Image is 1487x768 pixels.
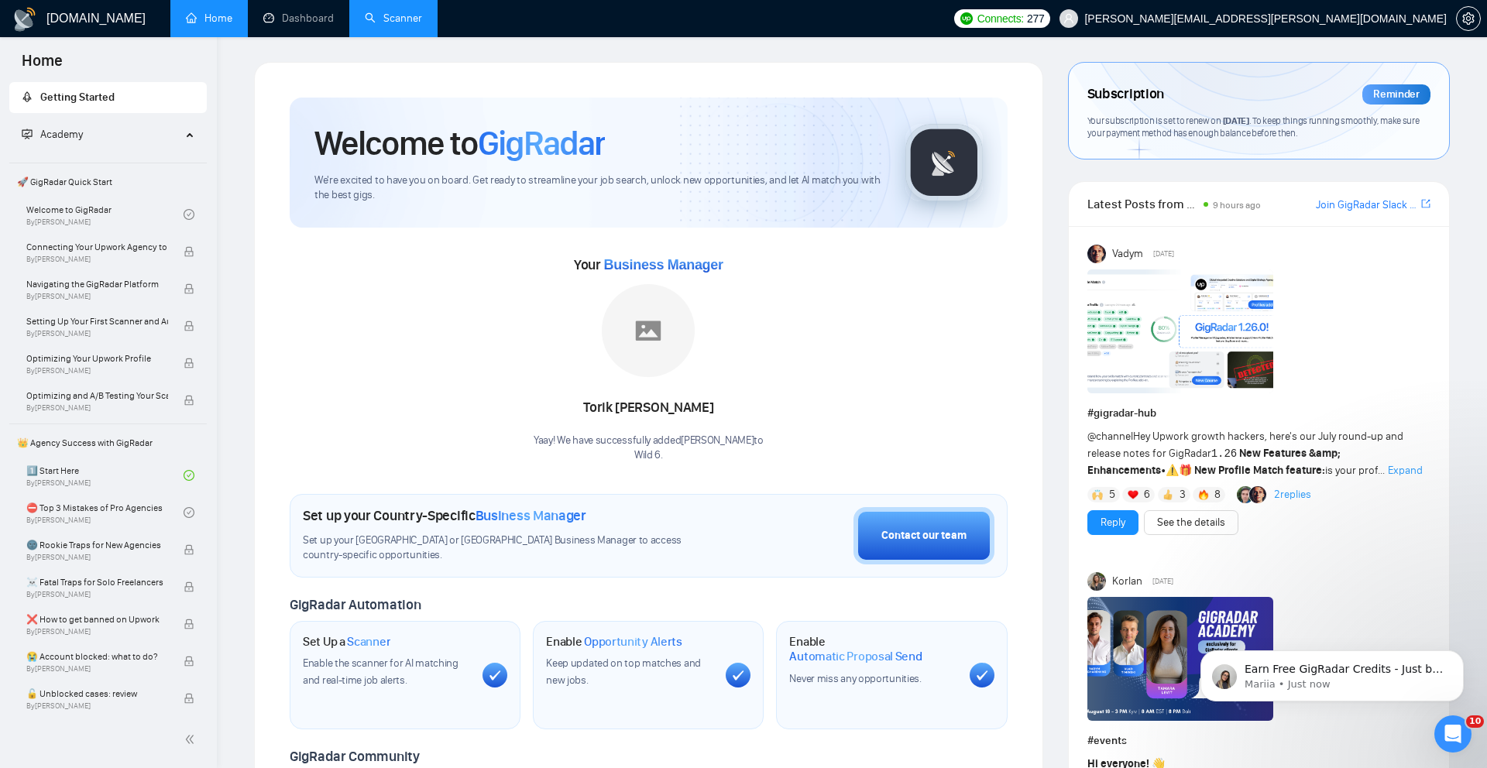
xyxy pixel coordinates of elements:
[977,10,1024,27] span: Connects:
[26,649,168,664] span: 😭 Account blocked: what to do?
[26,495,184,530] a: ⛔ Top 3 Mistakes of Pro AgenciesBy[PERSON_NAME]
[1087,510,1138,535] button: Reply
[1087,732,1430,749] h1: # events
[184,283,194,294] span: lock
[26,314,168,329] span: Setting Up Your First Scanner and Auto-Bidder
[184,395,194,406] span: lock
[1166,464,1179,477] span: ⚠️
[853,507,994,564] button: Contact our team
[603,257,723,273] span: Business Manager
[789,649,922,664] span: Automatic Proposal Send
[184,544,194,555] span: lock
[546,634,682,650] h1: Enable
[1087,245,1106,263] img: Vadym
[26,403,168,413] span: By [PERSON_NAME]
[1456,12,1481,25] a: setting
[534,395,764,421] div: Torik [PERSON_NAME]
[40,128,83,141] span: Academy
[1211,447,1238,460] code: 1.26
[184,507,194,518] span: check-circle
[1087,81,1164,108] span: Subscription
[1223,115,1249,126] span: [DATE]
[26,627,168,636] span: By [PERSON_NAME]
[1092,489,1103,500] img: 🙌
[303,634,390,650] h1: Set Up a
[1063,13,1074,24] span: user
[290,748,420,765] span: GigRadar Community
[1112,573,1142,590] span: Korlan
[26,366,168,375] span: By [PERSON_NAME]
[1087,194,1200,214] span: Latest Posts from the GigRadar Community
[26,458,184,492] a: 1️⃣ Start HereBy[PERSON_NAME]
[11,166,205,197] span: 🚀 GigRadar Quick Start
[26,701,168,711] span: By [PERSON_NAME]
[1087,430,1403,477] span: Hey Upwork growth hackers, here's our July round-up and release notes for GigRadar • is your prof...
[1112,245,1143,262] span: Vadym
[1087,447,1341,477] strong: New Features &amp; Enhancements
[184,656,194,667] span: lock
[1144,510,1238,535] button: See the details
[26,255,168,264] span: By [PERSON_NAME]
[1101,514,1125,531] a: Reply
[184,693,194,704] span: lock
[263,12,334,25] a: dashboardDashboard
[1179,464,1192,477] span: 🎁
[1109,487,1115,502] span: 5
[602,284,695,377] img: placeholder.png
[1213,200,1261,211] span: 9 hours ago
[303,657,458,687] span: Enable the scanner for AI matching and real-time job alerts.
[184,619,194,629] span: lock
[40,91,115,104] span: Getting Started
[478,122,605,164] span: GigRadar
[476,507,586,524] span: Business Manager
[1087,572,1106,591] img: Korlan
[1153,247,1174,261] span: [DATE]
[26,664,168,674] span: By [PERSON_NAME]
[1456,6,1481,31] button: setting
[1274,487,1311,502] a: 2replies
[1087,430,1133,443] span: @channel
[1457,12,1480,25] span: setting
[26,276,168,292] span: Navigating the GigRadar Platform
[184,732,200,747] span: double-left
[184,209,194,220] span: check-circle
[1087,405,1430,422] h1: # gigradar-hub
[26,574,168,590] span: ☠️ Fatal Traps for Solo Freelancers
[1316,197,1418,214] a: Join GigRadar Slack Community
[789,634,956,664] h1: Enable
[186,12,232,25] a: homeHome
[314,173,881,203] span: We're excited to have you on board. Get ready to streamline your job search, unlock new opportuni...
[534,448,764,463] p: Wild 6 .
[789,672,921,685] span: Never miss any opportunities.
[1237,486,1254,503] img: Alex B
[1152,574,1173,588] span: [DATE]
[26,239,168,255] span: Connecting Your Upwork Agency to GigRadar
[960,12,973,25] img: upwork-logo.png
[365,12,422,25] a: searchScanner
[184,470,194,481] span: check-circle
[1162,489,1173,500] img: 👍
[1157,514,1225,531] a: See the details
[1421,197,1430,210] span: export
[1087,597,1273,721] img: F09ASNL5WRY-GR%20Academy%20-%20Tamara%20Levit.png
[303,533,718,563] span: Set up your [GEOGRAPHIC_DATA] or [GEOGRAPHIC_DATA] Business Manager to access country-specific op...
[1214,487,1221,502] span: 8
[1180,487,1186,502] span: 3
[26,197,184,231] a: Welcome to GigRadarBy[PERSON_NAME]
[1027,10,1044,27] span: 277
[11,427,205,458] span: 👑 Agency Success with GigRadar
[1194,464,1325,477] strong: New Profile Match feature:
[22,129,33,139] span: fund-projection-screen
[1087,115,1420,139] span: Your subscription is set to renew on . To keep things running smoothly, make sure your payment me...
[1198,489,1209,500] img: 🔥
[184,246,194,257] span: lock
[184,358,194,369] span: lock
[26,329,168,338] span: By [PERSON_NAME]
[12,7,37,32] img: logo
[584,634,682,650] span: Opportunity Alerts
[290,596,421,613] span: GigRadar Automation
[184,581,194,592] span: lock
